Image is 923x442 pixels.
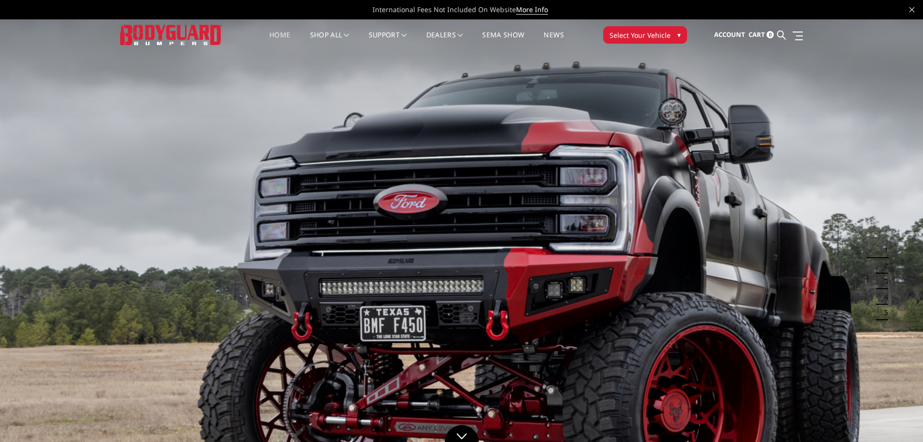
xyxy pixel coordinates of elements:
span: ▾ [677,30,681,40]
a: More Info [516,5,548,15]
a: Dealers [426,32,463,50]
span: Select Your Vehicle [610,30,671,40]
a: Support [369,32,407,50]
a: Click to Down [445,425,479,442]
span: Account [714,30,745,39]
img: BODYGUARD BUMPERS [120,25,222,45]
button: Select Your Vehicle [603,26,687,44]
a: Home [269,32,290,50]
a: SEMA Show [482,32,524,50]
a: shop all [310,32,349,50]
button: 1 of 5 [878,243,888,258]
button: 2 of 5 [878,258,888,274]
button: 4 of 5 [878,289,888,305]
a: Cart 0 [749,22,774,48]
a: Account [714,22,745,48]
a: News [544,32,563,50]
button: 5 of 5 [878,305,888,320]
span: Cart [749,30,765,39]
button: 3 of 5 [878,274,888,289]
span: 0 [767,31,774,38]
